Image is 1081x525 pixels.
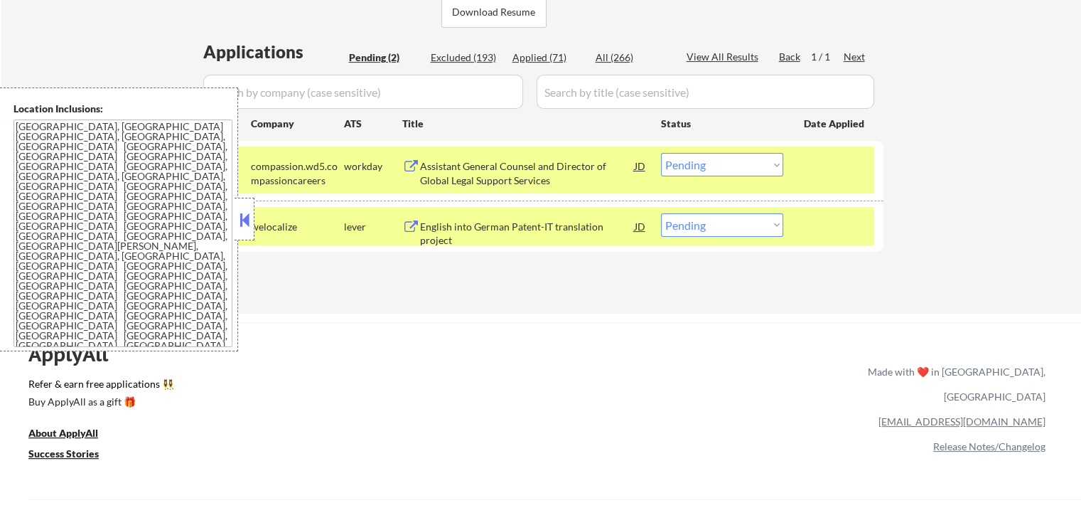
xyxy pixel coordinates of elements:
div: All (266) [596,51,667,65]
div: compassion.wd5.compassioncareers [251,159,344,187]
input: Search by company (case sensitive) [203,75,523,109]
div: Assistant General Counsel and Director of Global Legal Support Services [420,159,635,187]
div: Next [844,50,866,64]
div: lever [344,220,402,234]
div: Location Inclusions: [14,102,232,116]
div: Title [402,117,647,131]
div: English into German Patent-IT translation project [420,220,635,248]
div: Excluded (193) [431,51,502,65]
div: 1 / 1 [811,50,844,64]
u: Success Stories [28,447,99,460]
a: About ApplyAll [28,425,118,443]
div: Applied (71) [512,51,583,65]
div: JD [633,213,647,239]
div: welocalize [251,220,344,234]
div: Made with ❤️ in [GEOGRAPHIC_DATA], [GEOGRAPHIC_DATA] [862,359,1045,409]
div: ATS [344,117,402,131]
a: Buy ApplyAll as a gift 🎁 [28,394,171,412]
a: Refer & earn free applications 👯‍♀️ [28,379,571,394]
input: Search by title (case sensitive) [537,75,874,109]
div: ApplyAll [28,342,124,366]
a: Release Notes/Changelog [933,440,1045,452]
div: Date Applied [804,117,866,131]
a: Success Stories [28,446,118,464]
u: About ApplyAll [28,427,98,439]
div: Buy ApplyAll as a gift 🎁 [28,397,171,407]
div: workday [344,159,402,174]
div: JD [633,153,647,179]
div: Company [251,117,344,131]
div: Applications [203,43,344,60]
div: View All Results [687,50,763,64]
div: Pending (2) [349,51,420,65]
a: [EMAIL_ADDRESS][DOMAIN_NAME] [878,415,1045,428]
div: Back [779,50,802,64]
div: Status [661,110,783,136]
